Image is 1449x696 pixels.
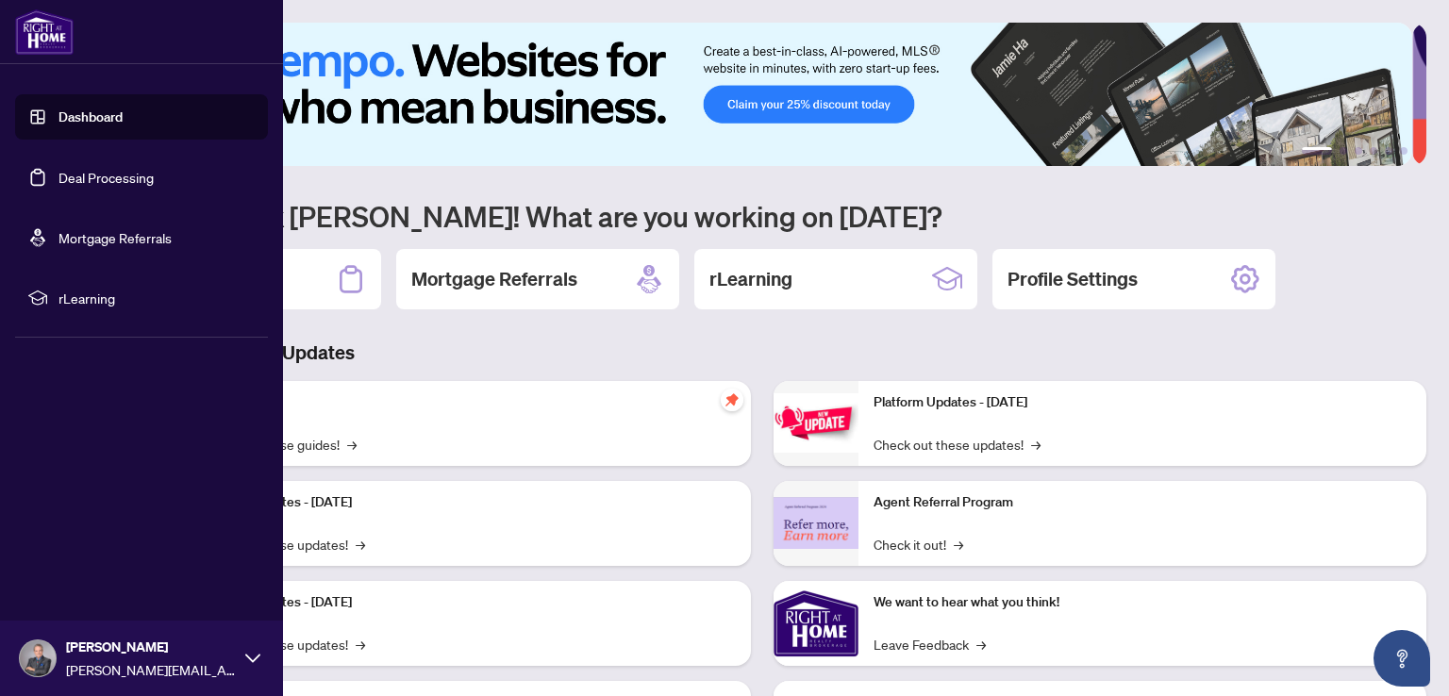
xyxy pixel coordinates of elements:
p: We want to hear what you think! [874,592,1411,613]
button: 5 [1385,147,1392,155]
img: logo [15,9,74,55]
button: 2 [1340,147,1347,155]
p: Platform Updates - [DATE] [874,392,1411,413]
span: pushpin [721,389,743,411]
img: We want to hear what you think! [774,581,858,666]
h3: Brokerage & Industry Updates [98,340,1426,366]
span: → [347,434,357,455]
img: Profile Icon [20,640,56,676]
span: [PERSON_NAME] [66,637,236,657]
h1: Welcome back [PERSON_NAME]! What are you working on [DATE]? [98,198,1426,234]
p: Platform Updates - [DATE] [198,492,736,513]
button: 4 [1370,147,1377,155]
a: Mortgage Referrals [58,229,172,246]
img: Slide 0 [98,23,1412,166]
span: → [356,634,365,655]
p: Platform Updates - [DATE] [198,592,736,613]
h2: Mortgage Referrals [411,266,577,292]
a: Check out these updates!→ [874,434,1041,455]
a: Deal Processing [58,169,154,186]
h2: Profile Settings [1008,266,1138,292]
span: → [356,534,365,555]
span: rLearning [58,288,255,308]
h2: rLearning [709,266,792,292]
span: → [1031,434,1041,455]
button: 1 [1302,147,1332,155]
a: Check it out!→ [874,534,963,555]
p: Agent Referral Program [874,492,1411,513]
span: [PERSON_NAME][EMAIL_ADDRESS][DOMAIN_NAME] [66,659,236,680]
span: → [954,534,963,555]
p: Self-Help [198,392,736,413]
span: → [976,634,986,655]
img: Platform Updates - June 23, 2025 [774,393,858,453]
button: 3 [1355,147,1362,155]
a: Dashboard [58,108,123,125]
img: Agent Referral Program [774,497,858,549]
button: 6 [1400,147,1407,155]
a: Leave Feedback→ [874,634,986,655]
button: Open asap [1374,630,1430,687]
